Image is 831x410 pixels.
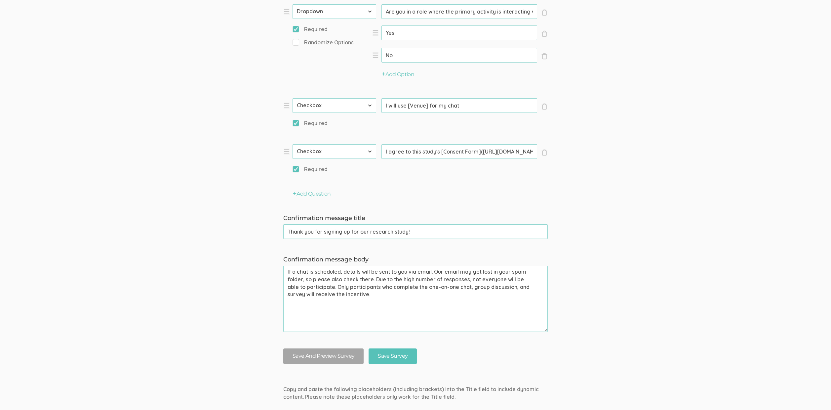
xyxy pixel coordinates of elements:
label: Confirmation message title [283,214,548,223]
span: Required [293,119,328,127]
span: × [541,53,548,60]
input: Type option here... [381,25,537,40]
button: Add Option [382,71,414,78]
input: Type question here... [381,98,537,113]
input: Type question here... [381,144,537,159]
input: Type question here... [381,4,537,19]
input: Type option here... [381,48,537,63]
button: Add Question [293,190,331,198]
span: × [541,149,548,156]
span: × [541,30,548,37]
span: Randomize Options [293,39,354,46]
span: Required [293,165,328,173]
p: Copy and paste the following placeholders (including brackets) into the Title field to include dy... [283,386,548,401]
label: Confirmation message body [283,255,548,264]
span: × [541,103,548,110]
iframe: Chat Widget [798,378,831,410]
button: Save And Preview Survey [283,348,364,364]
input: Save Survey [369,348,417,364]
span: × [541,9,548,16]
span: Required [293,25,328,33]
